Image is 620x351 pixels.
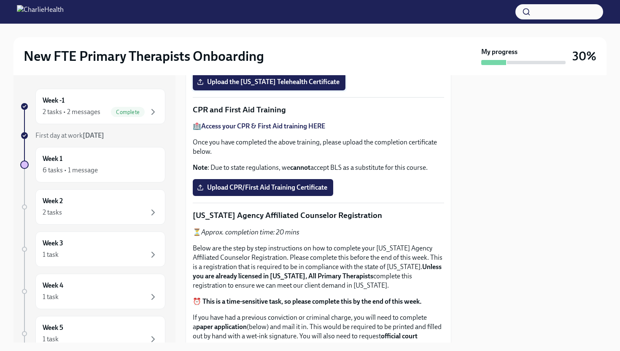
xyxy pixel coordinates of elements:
[43,208,62,217] div: 2 tasks
[199,183,327,192] span: Upload CPR/First Aid Training Certificate
[193,297,422,305] strong: ⏰ This is a time-sensitive task, so please complete this by the end of this week.
[481,47,518,57] strong: My progress
[43,250,59,259] div: 1 task
[24,48,264,65] h2: New FTE Primary Therapists Onboarding
[572,49,596,64] h3: 30%
[43,323,63,332] h6: Week 5
[83,131,104,139] strong: [DATE]
[20,147,165,182] a: Week 16 tasks • 1 message
[43,154,62,163] h6: Week 1
[43,292,59,302] div: 1 task
[111,109,145,115] span: Complete
[43,196,63,206] h6: Week 2
[17,5,64,19] img: CharlieHealth
[193,122,444,131] p: 🏥
[193,263,442,280] strong: Unless you are already licensed in [US_STATE], All Primary Therapists
[193,104,444,115] p: CPR and First Aid Training
[43,96,65,105] h6: Week -1
[43,239,63,248] h6: Week 3
[193,138,444,156] p: Once you have completed the above training, please upload the completion certificate below.
[20,189,165,225] a: Week 22 tasks
[193,179,333,196] label: Upload CPR/First Aid Training Certificate
[193,73,345,90] label: Upload the [US_STATE] Telehealth Certificate
[201,122,325,130] a: Access your CPR & First Aid training HERE
[193,163,444,172] p: : Due to state regulations, we accept BLS as a substitute for this course.
[43,281,63,290] h6: Week 4
[193,210,444,221] p: [US_STATE] Agency Affiliated Counselor Registration
[35,131,104,139] span: First day at work
[196,323,247,331] strong: paper application
[43,335,59,344] div: 1 task
[193,228,444,237] p: ⏳
[20,231,165,267] a: Week 31 task
[43,107,100,117] div: 2 tasks • 2 messages
[20,89,165,124] a: Week -12 tasks • 2 messagesComplete
[193,163,208,171] strong: Note
[298,341,337,349] strong: written letter
[290,163,310,171] strong: cannot
[201,228,299,236] em: Approx. completion time: 20 mins
[43,166,98,175] div: 6 tasks • 1 message
[193,244,444,290] p: Below are the step by step instructions on how to complete your [US_STATE] Agency Affiliated Coun...
[20,274,165,309] a: Week 41 task
[20,131,165,140] a: First day at work[DATE]
[199,78,340,86] span: Upload the [US_STATE] Telehealth Certificate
